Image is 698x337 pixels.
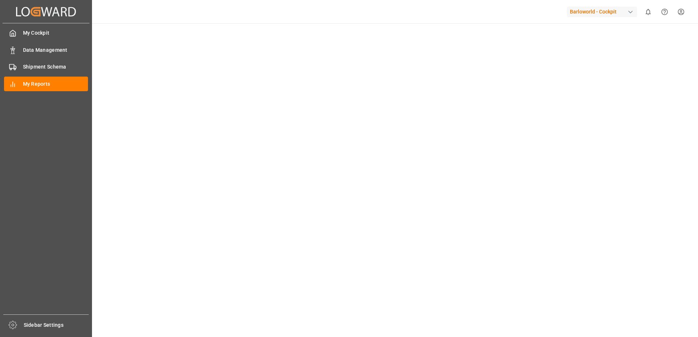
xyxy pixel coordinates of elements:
button: show 0 new notifications [640,4,656,20]
span: My Reports [23,80,88,88]
span: Data Management [23,46,88,54]
button: Help Center [656,4,673,20]
span: Sidebar Settings [24,321,89,329]
a: My Cockpit [4,26,88,40]
button: Barloworld - Cockpit [567,5,640,19]
span: Shipment Schema [23,63,88,71]
a: Shipment Schema [4,60,88,74]
a: My Reports [4,77,88,91]
span: My Cockpit [23,29,88,37]
a: Data Management [4,43,88,57]
div: Barloworld - Cockpit [567,7,637,17]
